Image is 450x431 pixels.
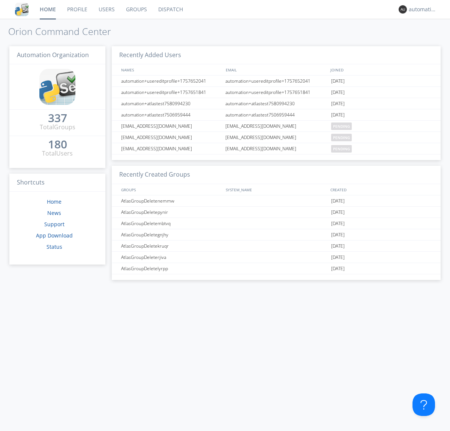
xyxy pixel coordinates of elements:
[47,198,61,205] a: Home
[119,207,223,218] div: AtlasGroupDeletepynir
[119,229,223,240] div: AtlasGroupDeletegnjhy
[224,184,328,195] div: SYSTEM_NAME
[331,240,345,252] span: [DATE]
[119,132,223,143] div: [EMAIL_ADDRESS][DOMAIN_NAME]
[223,98,329,109] div: automation+atlastest7580994230
[331,145,352,153] span: pending
[112,87,441,98] a: automation+usereditprofile+1757651841automation+usereditprofile+1757651841[DATE]
[112,132,441,143] a: [EMAIL_ADDRESS][DOMAIN_NAME][EMAIL_ADDRESS][DOMAIN_NAME]pending
[15,3,28,16] img: cddb5a64eb264b2086981ab96f4c1ba7
[331,207,345,218] span: [DATE]
[331,195,345,207] span: [DATE]
[119,64,222,75] div: NAMES
[112,240,441,252] a: AtlasGroupDeletekruqr[DATE]
[331,218,345,229] span: [DATE]
[48,114,67,122] div: 337
[119,109,223,120] div: automation+atlastest7506959444
[112,252,441,263] a: AtlasGroupDeleterjiva[DATE]
[331,109,345,121] span: [DATE]
[119,184,222,195] div: GROUPS
[119,195,223,206] div: AtlasGroupDeletenemmw
[119,87,223,98] div: automation+usereditprofile+1757651841
[46,243,62,250] a: Status
[112,263,441,274] a: AtlasGroupDeletelyrpp[DATE]
[119,98,223,109] div: automation+atlastest7580994230
[331,229,345,240] span: [DATE]
[119,263,223,274] div: AtlasGroupDeletelyrpp
[112,109,441,121] a: automation+atlastest7506959444automation+atlastest7506959444[DATE]
[112,229,441,240] a: AtlasGroupDeletegnjhy[DATE]
[36,232,73,239] a: App Download
[331,122,352,130] span: pending
[112,166,441,184] h3: Recently Created Groups
[9,174,105,192] h3: Shortcuts
[331,263,345,274] span: [DATE]
[223,121,329,132] div: [EMAIL_ADDRESS][DOMAIN_NAME]
[328,64,433,75] div: JOINED
[328,184,433,195] div: CREATED
[47,209,61,216] a: News
[48,141,67,149] a: 180
[17,51,89,59] span: Automation Organization
[331,87,345,98] span: [DATE]
[112,207,441,218] a: AtlasGroupDeletepynir[DATE]
[223,132,329,143] div: [EMAIL_ADDRESS][DOMAIN_NAME]
[119,252,223,263] div: AtlasGroupDeleterjiva
[112,195,441,207] a: AtlasGroupDeletenemmw[DATE]
[399,5,407,14] img: 373638.png
[112,98,441,109] a: automation+atlastest7580994230automation+atlastest7580994230[DATE]
[224,64,328,75] div: EMAIL
[412,393,435,416] iframe: Toggle Customer Support
[112,121,441,132] a: [EMAIL_ADDRESS][DOMAIN_NAME][EMAIL_ADDRESS][DOMAIN_NAME]pending
[119,240,223,251] div: AtlasGroupDeletekruqr
[112,76,441,87] a: automation+usereditprofile+1757652041automation+usereditprofile+1757652041[DATE]
[223,143,329,154] div: [EMAIL_ADDRESS][DOMAIN_NAME]
[409,6,437,13] div: automation+atlas0017
[223,87,329,98] div: automation+usereditprofile+1757651841
[223,109,329,120] div: automation+atlastest7506959444
[331,134,352,141] span: pending
[119,143,223,154] div: [EMAIL_ADDRESS][DOMAIN_NAME]
[331,252,345,263] span: [DATE]
[331,98,345,109] span: [DATE]
[112,143,441,154] a: [EMAIL_ADDRESS][DOMAIN_NAME][EMAIL_ADDRESS][DOMAIN_NAME]pending
[119,76,223,86] div: automation+usereditprofile+1757652041
[39,69,75,105] img: cddb5a64eb264b2086981ab96f4c1ba7
[48,114,67,123] a: 337
[331,76,345,87] span: [DATE]
[119,121,223,132] div: [EMAIL_ADDRESS][DOMAIN_NAME]
[44,221,64,228] a: Support
[119,218,223,229] div: AtlasGroupDeletembtvq
[48,141,67,148] div: 180
[112,46,441,65] h3: Recently Added Users
[40,123,75,132] div: Total Groups
[112,218,441,229] a: AtlasGroupDeletembtvq[DATE]
[223,76,329,86] div: automation+usereditprofile+1757652041
[42,149,73,158] div: Total Users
